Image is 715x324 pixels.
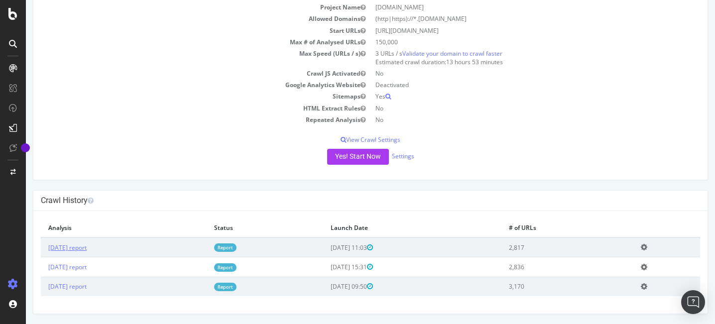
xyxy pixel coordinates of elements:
p: View Crawl Settings [15,135,674,144]
td: Max # of Analysed URLs [15,36,345,48]
td: Repeated Analysis [15,114,345,125]
h4: Crawl History [15,196,674,206]
td: Google Analytics Website [15,79,345,91]
td: No [345,103,674,114]
td: Yes [345,91,674,102]
a: Report [188,243,211,252]
th: Status [181,218,297,237]
span: [DATE] 09:50 [305,282,347,291]
td: Max Speed (URLs / s) [15,48,345,68]
td: No [345,68,674,79]
a: Settings [366,152,388,160]
td: [URL][DOMAIN_NAME] [345,25,674,36]
td: Deactivated [345,79,674,91]
button: Yes! Start Now [301,149,363,165]
td: Sitemaps [15,91,345,102]
span: [DATE] 15:31 [305,263,347,271]
td: 3 URLs / s Estimated crawl duration: [345,48,674,68]
td: Project Name [15,1,345,13]
th: Analysis [15,218,181,237]
td: Start URLs [15,25,345,36]
td: No [345,114,674,125]
span: 13 hours 53 minutes [420,58,477,66]
a: [DATE] report [22,282,61,291]
a: [DATE] report [22,263,61,271]
th: # of URLs [476,218,607,237]
a: [DATE] report [22,243,61,252]
td: (http|https)://*.[DOMAIN_NAME] [345,13,674,24]
td: Allowed Domains [15,13,345,24]
td: 2,836 [476,257,607,277]
td: 2,817 [476,237,607,257]
td: [DOMAIN_NAME] [345,1,674,13]
a: Validate your domain to crawl faster [376,49,477,58]
td: HTML Extract Rules [15,103,345,114]
td: 150,000 [345,36,674,48]
div: Open Intercom Messenger [681,290,705,314]
a: Report [188,283,211,291]
td: Crawl JS Activated [15,68,345,79]
td: 3,170 [476,277,607,296]
th: Launch Date [297,218,476,237]
a: Report [188,263,211,272]
span: [DATE] 11:03 [305,243,347,252]
div: Tooltip anchor [21,143,30,152]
